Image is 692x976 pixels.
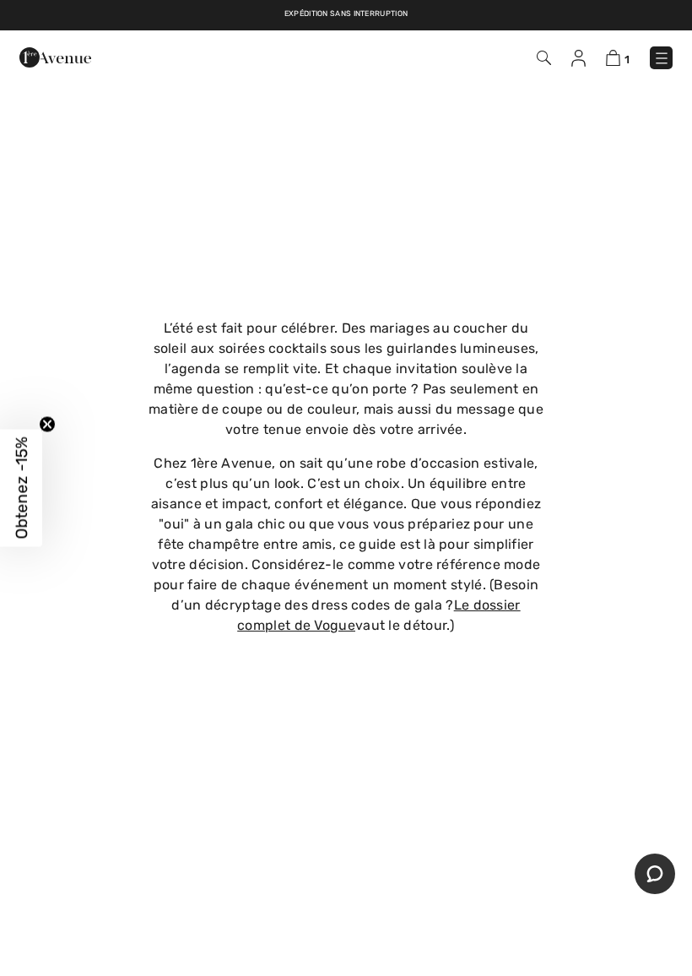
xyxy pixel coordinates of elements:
img: Panier d'achat [606,50,620,66]
a: Expédition sans interruption [284,9,408,18]
iframe: Ouvre un widget dans lequel vous pouvez chatter avec l’un de nos agents [635,854,675,896]
span: Obtenez -15% [12,437,31,540]
p: Chez 1ère Avenue, on sait qu’une robe d’occasion estivale, c’est plus qu’un look. C’est un choix.... [145,453,547,636]
img: Recherche [537,51,551,65]
img: Menu [653,50,670,67]
a: 1 [606,47,630,68]
img: Mes infos [571,50,586,67]
span: 1 [624,53,630,66]
p: L’été est fait pour célébrer. Des mariages au coucher du soleil aux soirées cocktails sous les gu... [145,318,547,440]
button: Close teaser [39,416,56,433]
img: 1ère Avenue [19,41,91,74]
a: 1ère Avenue [19,48,91,64]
